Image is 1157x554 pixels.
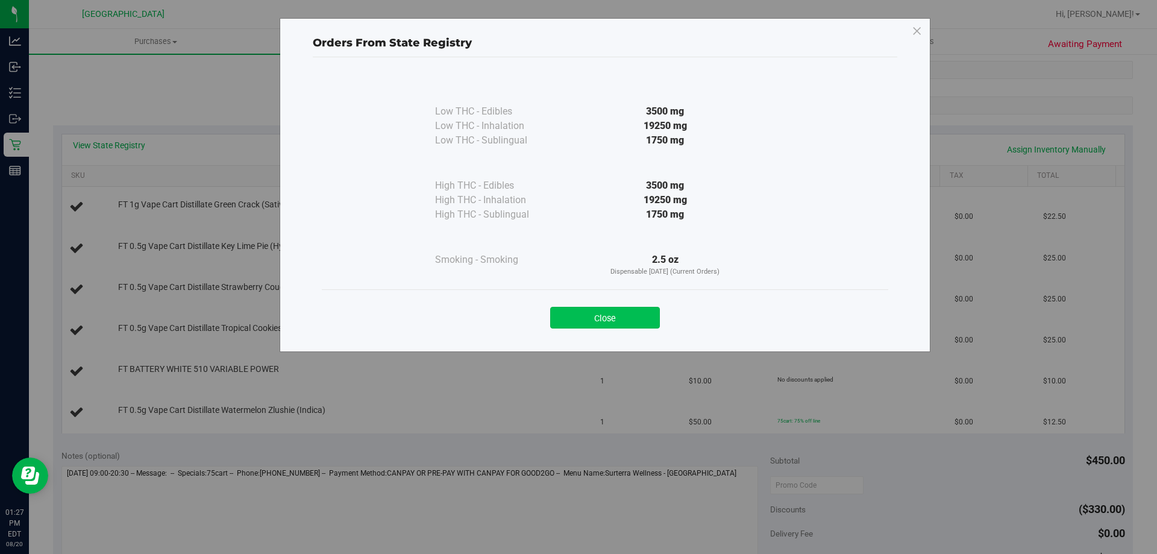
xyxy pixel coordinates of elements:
[556,193,775,207] div: 19250 mg
[435,133,556,148] div: Low THC - Sublingual
[435,253,556,267] div: Smoking - Smoking
[556,104,775,119] div: 3500 mg
[550,307,660,329] button: Close
[556,178,775,193] div: 3500 mg
[435,104,556,119] div: Low THC - Edibles
[556,133,775,148] div: 1750 mg
[435,119,556,133] div: Low THC - Inhalation
[435,178,556,193] div: High THC - Edibles
[556,207,775,222] div: 1750 mg
[435,207,556,222] div: High THC - Sublingual
[556,119,775,133] div: 19250 mg
[435,193,556,207] div: High THC - Inhalation
[12,458,48,494] iframe: Resource center
[556,253,775,277] div: 2.5 oz
[313,36,472,49] span: Orders From State Registry
[556,267,775,277] p: Dispensable [DATE] (Current Orders)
